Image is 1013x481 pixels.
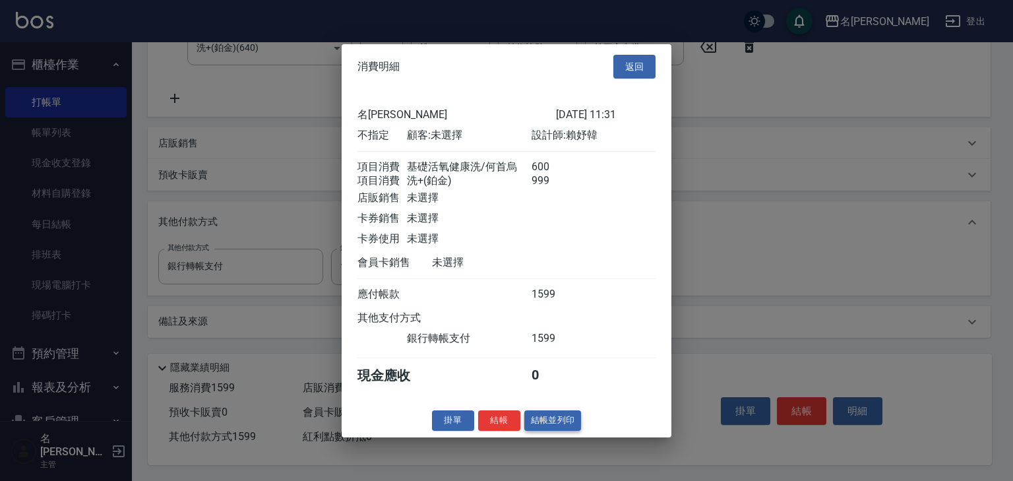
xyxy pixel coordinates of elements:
[407,191,531,205] div: 未選擇
[357,191,407,205] div: 店販銷售
[432,256,556,270] div: 未選擇
[357,288,407,302] div: 應付帳款
[357,311,457,325] div: 其他支付方式
[357,129,407,143] div: 不指定
[532,367,581,385] div: 0
[407,129,531,143] div: 顧客: 未選擇
[357,256,432,270] div: 會員卡銷售
[357,367,432,385] div: 現金應收
[407,332,531,346] div: 銀行轉帳支付
[532,160,581,174] div: 600
[532,288,581,302] div: 1599
[357,108,556,122] div: 名[PERSON_NAME]
[532,332,581,346] div: 1599
[407,174,531,188] div: 洗+(鉑金)
[478,410,520,431] button: 結帳
[556,108,656,122] div: [DATE] 11:31
[357,160,407,174] div: 項目消費
[407,160,531,174] div: 基礎活氧健康洗/何首烏
[432,410,474,431] button: 掛單
[357,212,407,226] div: 卡券銷售
[357,60,400,73] span: 消費明細
[524,410,582,431] button: 結帳並列印
[357,232,407,246] div: 卡券使用
[532,129,656,143] div: 設計師: 賴妤韓
[407,212,531,226] div: 未選擇
[357,174,407,188] div: 項目消費
[532,174,581,188] div: 999
[407,232,531,246] div: 未選擇
[613,54,656,79] button: 返回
